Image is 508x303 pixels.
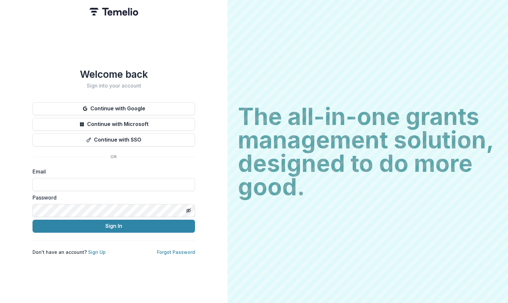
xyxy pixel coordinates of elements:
[33,83,195,89] h2: Sign into your account
[157,249,195,255] a: Forgot Password
[33,249,106,255] p: Don't have an account?
[183,205,194,216] button: Toggle password visibility
[33,220,195,233] button: Sign In
[33,118,195,131] button: Continue with Microsoft
[88,249,106,255] a: Sign Up
[33,133,195,146] button: Continue with SSO
[33,68,195,80] h1: Welcome back
[33,102,195,115] button: Continue with Google
[33,194,191,201] label: Password
[89,8,138,16] img: Temelio
[33,168,191,175] label: Email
